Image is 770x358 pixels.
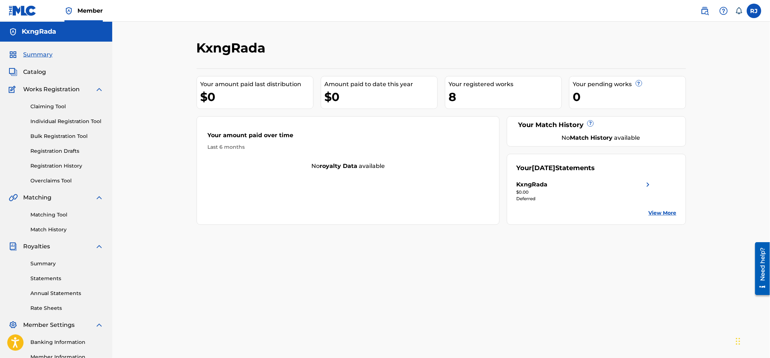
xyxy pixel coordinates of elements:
img: Works Registration [9,85,18,94]
img: Top Rightsholder [64,7,73,15]
h5: KxngRada [22,28,56,36]
strong: royalty data [320,163,357,169]
div: Your amount paid over time [208,131,489,143]
div: Your Statements [516,163,595,173]
a: Summary [30,260,104,268]
span: Member Settings [23,321,75,329]
div: Your amount paid last distribution [201,80,313,89]
div: User Menu [747,4,761,18]
div: Amount paid to date this year [325,80,437,89]
img: help [719,7,728,15]
img: expand [95,85,104,94]
span: ? [588,121,593,126]
a: Registration History [30,162,104,170]
span: Catalog [23,68,46,76]
img: expand [95,193,104,202]
a: Rate Sheets [30,304,104,312]
div: $0.00 [516,189,652,195]
a: Annual Statements [30,290,104,297]
div: Deferred [516,195,652,202]
div: $0 [201,89,313,105]
iframe: Chat Widget [734,323,770,358]
div: Notifications [735,7,742,14]
strong: Match History [570,134,613,141]
img: MLC Logo [9,5,37,16]
div: 0 [573,89,686,105]
img: expand [95,242,104,251]
span: [DATE] [532,164,555,172]
a: Overclaims Tool [30,177,104,185]
div: KxngRada [516,180,547,189]
img: search [700,7,709,15]
img: expand [95,321,104,329]
iframe: Resource Center [750,240,770,298]
a: SummarySummary [9,50,52,59]
a: Claiming Tool [30,103,104,110]
span: Royalties [23,242,50,251]
span: Works Registration [23,85,80,94]
div: $0 [325,89,437,105]
h2: KxngRada [197,40,269,56]
img: Summary [9,50,17,59]
a: Banking Information [30,338,104,346]
div: 8 [449,89,561,105]
a: Individual Registration Tool [30,118,104,125]
div: Your registered works [449,80,561,89]
a: KxngRadaright chevron icon$0.00Deferred [516,180,652,202]
a: Public Search [698,4,712,18]
div: Last 6 months [208,143,489,151]
img: right chevron icon [644,180,652,189]
span: Member [77,7,103,15]
a: Bulk Registration Tool [30,132,104,140]
a: View More [649,209,677,217]
a: Match History [30,226,104,233]
a: Statements [30,275,104,282]
div: No available [525,134,677,142]
span: ? [636,80,642,86]
img: Accounts [9,28,17,36]
div: Your Match History [516,120,677,130]
span: Summary [23,50,52,59]
div: Your pending works [573,80,686,89]
img: Royalties [9,242,17,251]
div: No available [197,162,500,170]
img: Member Settings [9,321,17,329]
a: Matching Tool [30,211,104,219]
img: Matching [9,193,18,202]
span: Matching [23,193,51,202]
div: Drag [736,330,740,352]
img: Catalog [9,68,17,76]
a: CatalogCatalog [9,68,46,76]
a: Registration Drafts [30,147,104,155]
div: Help [716,4,731,18]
